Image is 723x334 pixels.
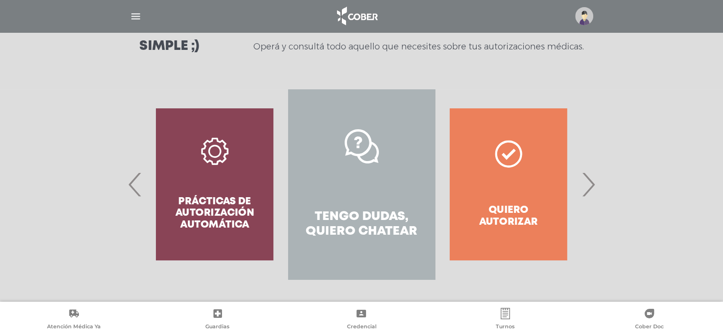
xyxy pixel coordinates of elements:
[205,323,230,332] span: Guardias
[635,323,664,332] span: Cober Doc
[47,323,101,332] span: Atención Médica Ya
[130,10,142,22] img: Cober_menu-lines-white.svg
[347,323,376,332] span: Credencial
[2,308,146,332] a: Atención Médica Ya
[126,159,145,210] span: Previous
[289,308,434,332] a: Credencial
[253,41,584,52] p: Operá y consultá todo aquello que necesites sobre tus autorizaciones médicas.
[146,308,290,332] a: Guardias
[579,159,598,210] span: Next
[575,7,593,25] img: profile-placeholder.svg
[288,89,435,279] a: Tengo dudas, quiero chatear
[139,40,199,53] h3: Simple ;)
[305,210,418,239] h4: Tengo dudas, quiero chatear
[577,308,721,332] a: Cober Doc
[434,308,578,332] a: Turnos
[332,5,382,28] img: logo_cober_home-white.png
[496,323,515,332] span: Turnos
